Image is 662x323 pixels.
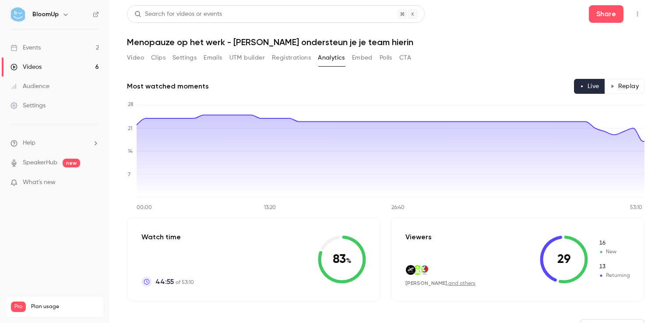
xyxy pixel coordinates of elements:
[11,82,49,91] div: Audience
[31,303,99,310] span: Plan usage
[405,280,447,286] span: [PERSON_NAME]
[630,205,642,210] tspan: 53:10
[448,281,475,286] a: and others
[204,51,222,65] button: Emails
[128,102,134,107] tspan: 28
[141,232,194,242] p: Watch time
[11,302,26,312] span: Pro
[11,43,41,52] div: Events
[23,178,56,187] span: What's new
[599,239,630,247] span: New
[413,265,423,275] img: blijdorp.be
[630,7,644,21] button: Top Bar Actions
[399,51,411,65] button: CTA
[63,159,80,167] span: new
[155,277,194,287] p: of 53:10
[128,126,132,131] tspan: 21
[574,79,605,94] button: Live
[137,205,152,210] tspan: 00:00
[11,7,25,21] img: BloomUp
[318,51,345,65] button: Analytics
[23,158,57,167] a: SpeakerHub
[229,51,265,65] button: UTM builder
[352,51,373,65] button: Embed
[23,138,35,148] span: Help
[151,51,165,65] button: Clips
[420,265,430,275] img: solidaris.be
[605,79,644,94] button: Replay
[11,138,99,148] li: help-dropdown-opener
[128,149,133,154] tspan: 14
[11,101,46,110] div: Settings
[599,272,630,280] span: Returning
[127,37,644,47] h1: Menopauze op het werk - [PERSON_NAME] ondersteun je je team hierin
[128,172,130,177] tspan: 7
[599,263,630,271] span: Returning
[405,232,432,242] p: Viewers
[127,81,209,92] h2: Most watched moments
[599,248,630,256] span: New
[405,280,475,287] div: ,
[11,63,42,71] div: Videos
[127,51,144,65] button: Video
[272,51,311,65] button: Registrations
[380,51,392,65] button: Polls
[155,277,174,287] span: 44:55
[406,265,416,275] img: liedekerke.com
[173,51,197,65] button: Settings
[391,205,405,210] tspan: 26:40
[589,5,623,23] button: Share
[264,205,276,210] tspan: 13:20
[134,10,222,19] div: Search for videos or events
[32,10,59,19] h6: BloomUp
[88,179,99,187] iframe: Noticeable Trigger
